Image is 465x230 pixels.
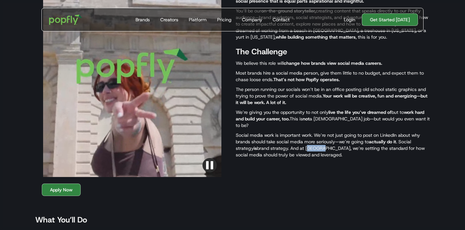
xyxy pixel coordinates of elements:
strong: not [303,116,310,122]
p: Most brands hire a social media person, give them little to no budget, and expect them to chase l... [236,70,430,83]
a: Creators [158,8,181,31]
p: We’re giving you the opportunity to not only but to This is a [DEMOGRAPHIC_DATA] job—but would yo... [236,109,430,129]
p: We believe this role will [236,60,430,66]
div: Company [242,16,262,23]
strong: Your work will be creative, fun and energizing—but it will be work. A lot of it. [236,93,427,105]
strong: is [254,145,257,151]
div: Platform [189,16,207,23]
a: Company [239,8,265,31]
a: Login [341,16,358,23]
strong: while building something that matters [276,34,356,40]
strong: change how brands view social media careers. [284,60,382,66]
p: Social media work is important work. We’re not just going to post on LinkedIn about why brands sh... [236,132,430,158]
strong: work hard and build your career, too. [236,109,424,122]
a: Contact [270,8,292,31]
div: Contact [273,16,290,23]
p: The person running our socials won’t be in an office posting old school static graphics and tryin... [236,86,430,106]
div: Pricing [217,16,232,23]
a: Get Started [DATE] [362,13,418,26]
p: You’ll be our creating content that speaks directly to our Popfly audience—brand marketers, socia... [236,8,430,40]
strong: The Challenge [236,46,287,57]
a: Apply Now [42,184,81,196]
strong: live the life you’ve dreamed of [329,109,392,115]
strong: What You’ll Do [35,215,87,225]
div: Brands [136,16,150,23]
div: Creators [160,16,178,23]
img: Pause video [202,158,217,172]
strong: actually do it [369,139,396,145]
a: Brands [133,8,152,31]
div: Login [344,16,355,23]
a: Pricing [215,8,234,31]
strong: That’s not how Popfly operates. [273,77,340,82]
a: home [44,10,87,29]
p: ‍ [35,196,342,204]
a: Platform [186,8,209,31]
